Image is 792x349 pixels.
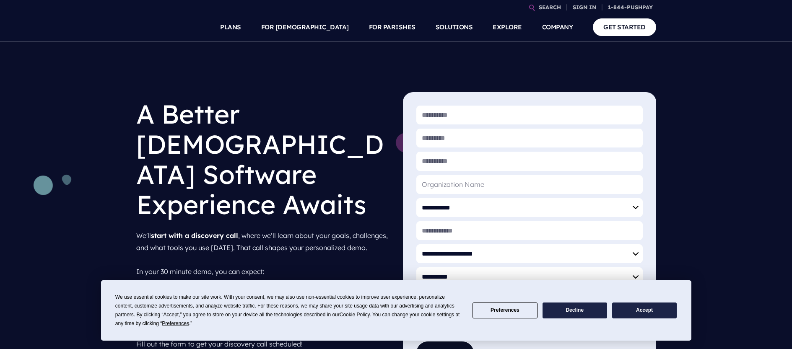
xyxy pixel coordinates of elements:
[162,321,189,326] span: Preferences
[261,13,349,42] a: FOR [DEMOGRAPHIC_DATA]
[101,280,691,341] div: Cookie Consent Prompt
[493,13,522,42] a: EXPLORE
[593,18,656,36] a: GET STARTED
[612,302,677,319] button: Accept
[416,175,643,194] input: Organization Name
[151,231,238,240] strong: start with a discovery call
[220,13,241,42] a: PLANS
[340,312,370,318] span: Cookie Policy
[543,302,607,319] button: Decline
[542,13,573,42] a: COMPANY
[473,302,537,319] button: Preferences
[115,293,462,328] div: We use essential cookies to make our site work. With your consent, we may also use non-essential ...
[436,13,473,42] a: SOLUTIONS
[136,92,390,226] h1: A Better [DEMOGRAPHIC_DATA] Software Experience Awaits
[369,13,415,42] a: FOR PARISHES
